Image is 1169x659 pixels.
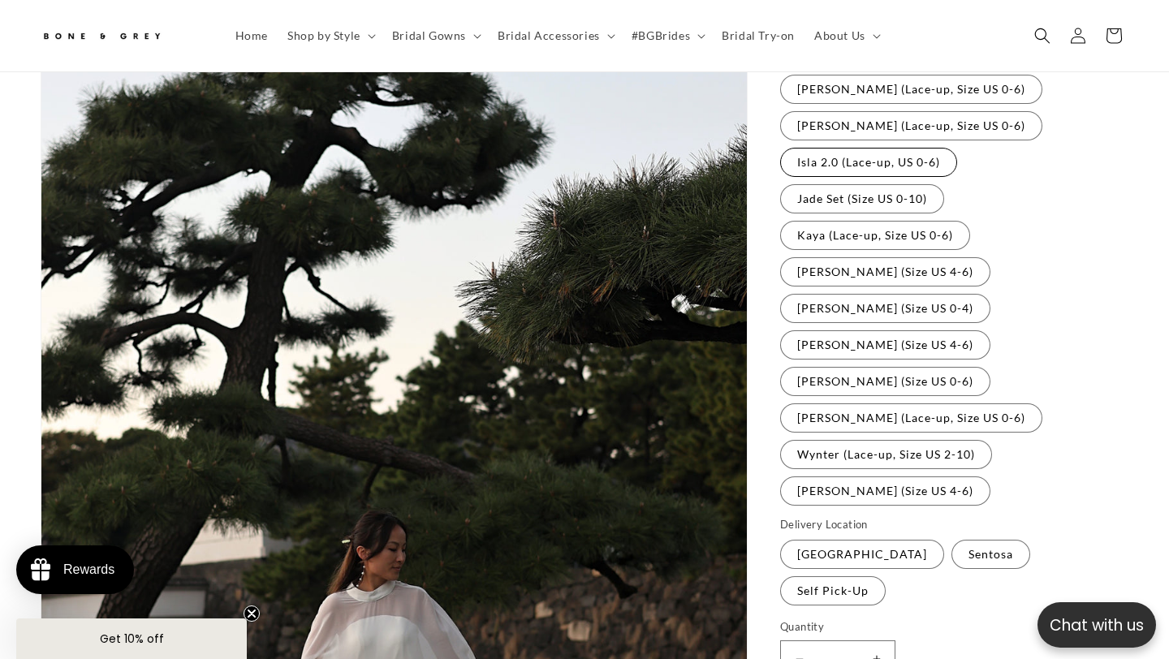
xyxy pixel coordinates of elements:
label: Jade Set (Size US 0-10) [780,184,944,213]
a: Write a review [108,93,179,106]
span: About Us [814,28,865,43]
span: #BGBrides [632,28,690,43]
label: [PERSON_NAME] (Size US 4-6) [780,330,990,360]
label: [PERSON_NAME] (Lace-up, Size US 0-6) [780,111,1042,140]
img: Bone and Grey Bridal [41,23,162,50]
span: Bridal Gowns [392,28,466,43]
legend: Delivery Location [780,517,869,533]
p: Chat with us [1037,614,1156,637]
label: Sentosa [951,540,1030,569]
button: Open chatbox [1037,602,1156,648]
span: Get 10% off [100,631,164,647]
label: [PERSON_NAME] (Size US 0-6) [780,367,990,396]
summary: #BGBrides [622,19,712,53]
label: Self Pick-Up [780,576,886,605]
label: [PERSON_NAME] (Lace-up, Size US 0-6) [780,75,1042,104]
label: [PERSON_NAME] (Size US 0-4) [780,294,990,323]
a: Home [226,19,278,53]
label: Quantity [780,619,1128,635]
a: Bone and Grey Bridal [35,16,209,55]
button: Close teaser [244,605,260,622]
button: Write a review [980,24,1088,52]
a: Bridal Try-on [712,19,804,53]
summary: Search [1024,18,1060,54]
summary: Shop by Style [278,19,382,53]
span: Bridal Try-on [722,28,795,43]
span: Shop by Style [287,28,360,43]
label: [PERSON_NAME] (Size US 4-6) [780,257,990,286]
summary: About Us [804,19,887,53]
span: Bridal Accessories [498,28,600,43]
summary: Bridal Accessories [488,19,622,53]
span: Home [235,28,268,43]
label: Isla 2.0 (Lace-up, US 0-6) [780,148,957,177]
div: Get 10% offClose teaser [16,618,247,659]
label: [GEOGRAPHIC_DATA] [780,540,944,569]
label: [PERSON_NAME] (Lace-up, Size US 0-6) [780,403,1042,433]
label: Kaya (Lace-up, Size US 0-6) [780,221,970,250]
div: Rewards [63,562,114,577]
label: [PERSON_NAME] (Size US 4-6) [780,476,990,506]
summary: Bridal Gowns [382,19,488,53]
label: Wynter (Lace-up, Size US 2-10) [780,440,992,469]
